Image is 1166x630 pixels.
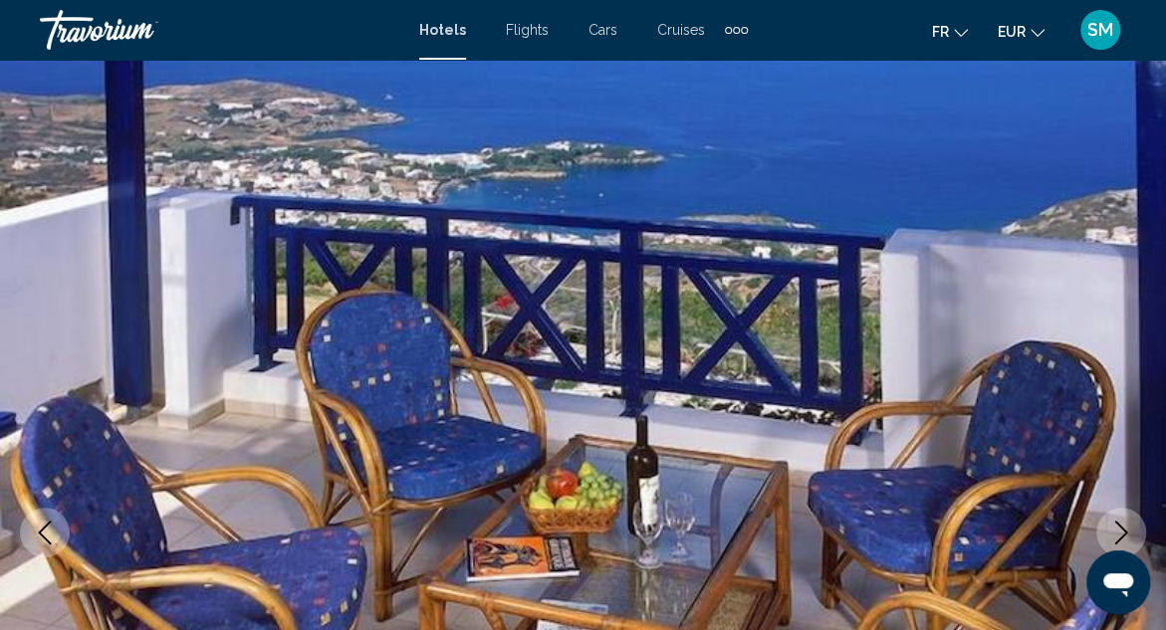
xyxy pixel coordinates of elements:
[419,22,466,38] a: Hotels
[932,17,968,46] button: Change language
[657,22,705,38] a: Cruises
[1074,9,1126,51] button: User Menu
[998,24,1026,40] span: EUR
[20,508,70,557] button: Previous image
[998,17,1045,46] button: Change currency
[1087,20,1113,40] span: SM
[932,24,949,40] span: fr
[40,10,399,50] a: Travorium
[506,22,549,38] a: Flights
[588,22,617,38] a: Cars
[1086,550,1150,614] iframe: Bouton de lancement de la fenêtre de messagerie
[725,14,748,46] button: Extra navigation items
[1096,508,1146,557] button: Next image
